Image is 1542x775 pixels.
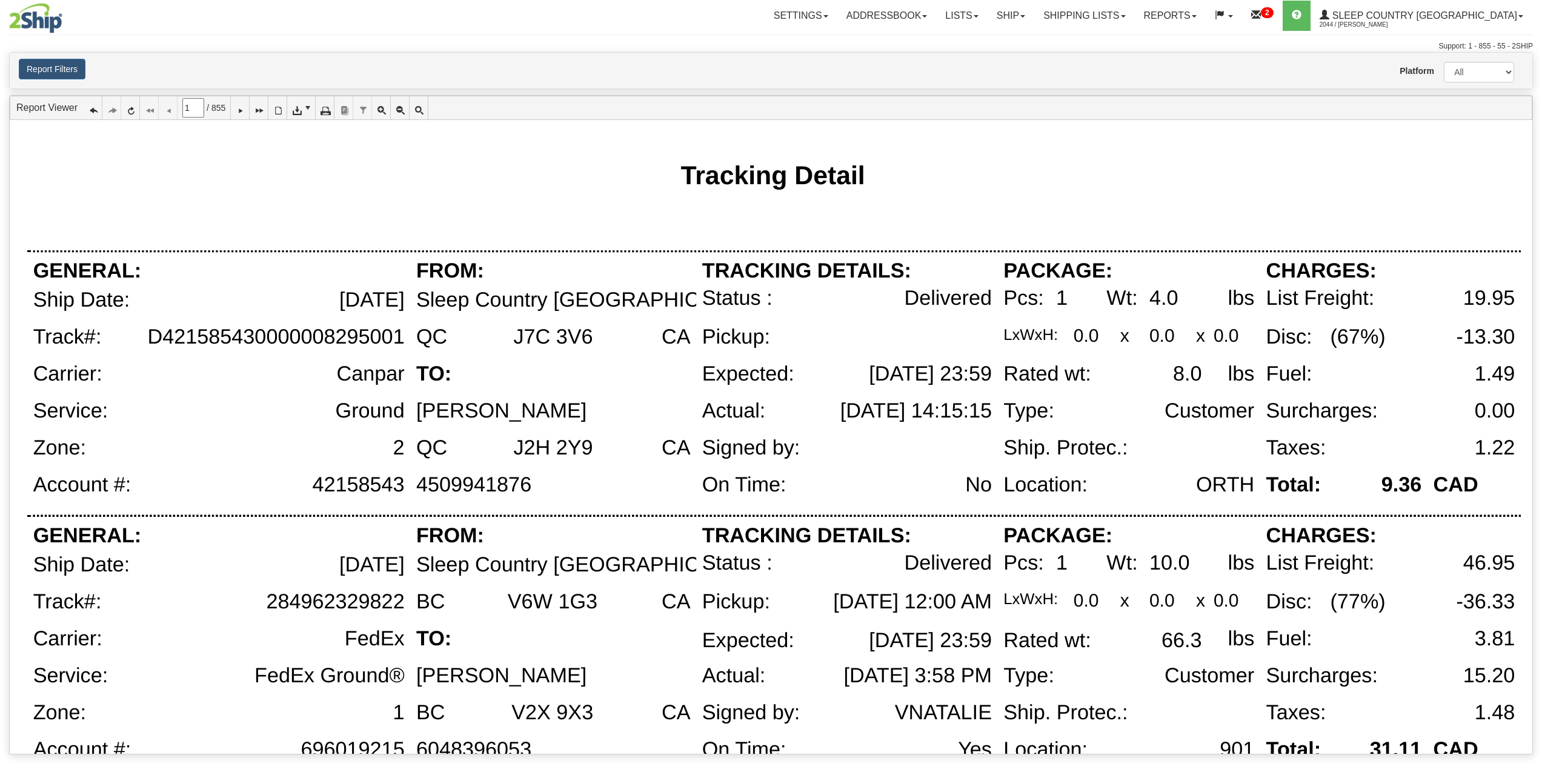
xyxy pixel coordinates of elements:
[1475,363,1515,387] div: 1.49
[1228,363,1255,387] div: lbs
[1370,739,1422,762] div: 31.11
[1106,287,1137,311] div: Wt:
[33,665,108,688] div: Service:
[1228,551,1255,575] div: lbs
[1003,702,1128,725] div: Ship. Protec.:
[339,289,405,313] div: [DATE]
[1266,400,1378,424] div: Surcharges:
[1434,739,1478,762] div: CAD
[1266,524,1377,548] div: CHARGES:
[1266,363,1312,387] div: Fuel:
[33,326,102,350] div: Track#:
[1196,326,1205,345] div: x
[416,474,531,497] div: 4509941876
[1463,665,1515,688] div: 15.20
[869,630,992,653] div: [DATE] 23:59
[513,326,593,350] div: J7C 3V6
[33,524,142,548] div: GENERAL:
[1434,474,1478,497] div: CAD
[1214,591,1239,610] div: 0.0
[1266,474,1321,497] div: Total:
[662,326,691,350] div: CA
[1330,591,1385,614] div: (77%)
[336,363,404,387] div: Canpar
[1220,739,1254,762] div: 901
[345,628,405,651] div: FedEx
[1228,628,1255,651] div: lbs
[33,554,130,577] div: Ship Date:
[1003,363,1091,387] div: Rated wt:
[1003,400,1054,424] div: Type:
[287,96,316,119] a: Export
[680,161,865,190] div: Tracking Detail
[895,702,992,725] div: VNATALIE
[1266,628,1312,651] div: Fuel:
[1120,591,1129,610] div: x
[702,400,766,424] div: Actual:
[84,96,102,119] a: Navigate Backward
[1400,65,1426,77] label: Platform
[416,554,769,577] div: Sleep Country [GEOGRAPHIC_DATA]
[702,474,786,497] div: On Time:
[843,665,992,688] div: [DATE] 3:58 PM
[1266,551,1375,575] div: List Freight:
[416,326,447,350] div: QC
[702,326,770,350] div: Pickup:
[1261,7,1274,18] sup: 2
[1266,326,1312,350] div: Disc:
[416,400,587,424] div: [PERSON_NAME]
[1003,287,1044,311] div: Pcs:
[33,474,131,497] div: Account #:
[416,591,445,614] div: BC
[410,96,428,119] a: Toggle FullPage/PageWidth
[1381,474,1422,497] div: 9.36
[33,363,102,387] div: Carrier:
[1475,437,1515,461] div: 1.22
[965,474,992,497] div: No
[508,591,597,614] div: V6W 1G3
[511,702,593,725] div: V2X 9X3
[231,96,250,119] a: Next Page
[1266,591,1312,614] div: Disc:
[1475,702,1515,725] div: 1.48
[702,524,911,548] div: TRACKING DETAILS:
[904,287,991,311] div: Delivered
[254,665,405,688] div: FedEx Ground®
[1003,326,1058,344] div: LxWxH:
[1135,1,1206,31] a: Reports
[837,1,937,31] a: Addressbook
[416,665,587,688] div: [PERSON_NAME]
[33,739,131,762] div: Account #:
[936,1,987,31] a: Lists
[1266,260,1377,284] div: CHARGES:
[1074,326,1099,345] div: 0.0
[147,326,404,350] div: D421585430000008295001
[1003,437,1128,461] div: Ship. Protec.:
[1475,628,1515,651] div: 3.81
[1034,1,1134,31] a: Shipping lists
[301,739,404,762] div: 696019215
[9,3,62,33] img: logo2044.jpg
[840,400,992,424] div: [DATE] 14:15:15
[33,400,108,424] div: Service:
[391,96,410,119] a: Zoom Out
[1149,287,1178,311] div: 4.0
[1266,739,1321,762] div: Total:
[1214,326,1239,345] div: 0.0
[9,41,1533,52] div: Support: 1 - 855 - 55 - 2SHIP
[393,702,405,725] div: 1
[1311,1,1532,31] a: Sleep Country [GEOGRAPHIC_DATA] 2044 / [PERSON_NAME]
[416,437,447,461] div: QC
[1266,665,1378,688] div: Surcharges:
[336,400,405,424] div: Ground
[1056,287,1068,311] div: 1
[1463,287,1515,311] div: 19.95
[416,289,769,313] div: Sleep Country [GEOGRAPHIC_DATA]
[1149,591,1175,610] div: 0.0
[702,437,800,461] div: Signed by:
[702,591,770,614] div: Pickup:
[1003,739,1088,762] div: Location:
[765,1,837,31] a: Settings
[1165,400,1254,424] div: Customer
[1196,591,1205,610] div: x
